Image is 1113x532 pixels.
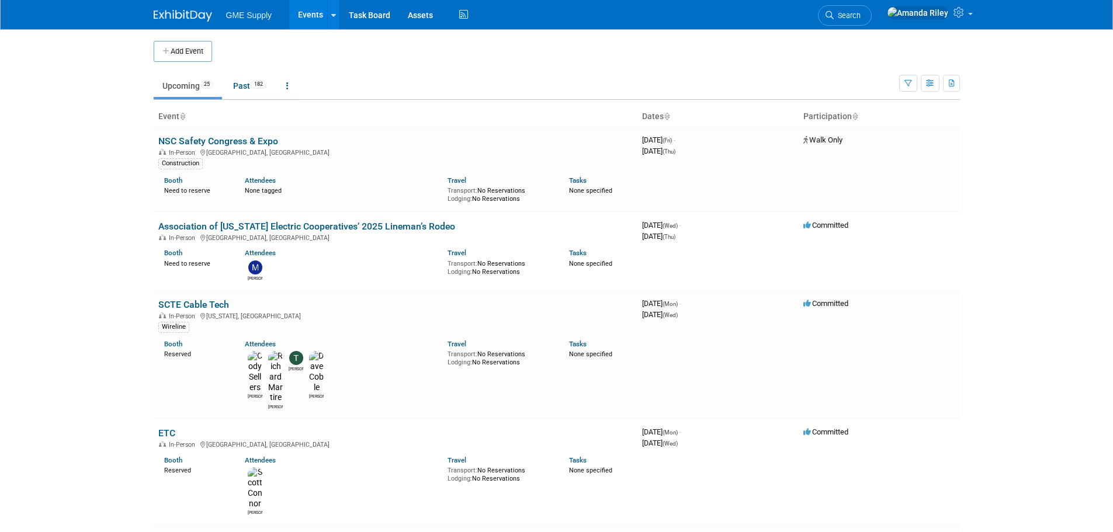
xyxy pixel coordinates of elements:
[309,351,324,392] img: Dave Coble
[169,441,199,448] span: In-Person
[169,149,199,157] span: In-Person
[224,75,275,97] a: Past182
[569,456,587,464] a: Tasks
[448,359,472,366] span: Lodging:
[164,258,228,268] div: Need to reserve
[309,392,324,399] div: Dave Coble
[569,176,587,185] a: Tasks
[448,187,477,194] span: Transport:
[158,439,633,448] div: [GEOGRAPHIC_DATA], [GEOGRAPHIC_DATA]
[245,340,276,348] a: Attendees
[179,112,185,121] a: Sort by Event Name
[248,274,262,281] div: Mitch Gosney
[164,464,228,475] div: Reserved
[448,456,466,464] a: Travel
[169,234,199,242] span: In-Person
[569,187,612,194] span: None specified
[164,348,228,359] div: Reserved
[226,11,272,20] span: GME Supply
[674,135,675,144] span: -
[679,221,681,230] span: -
[248,467,262,509] img: Scott Connor
[448,195,472,203] span: Lodging:
[448,185,552,203] div: No Reservations No Reservations
[642,310,678,319] span: [DATE]
[169,312,199,320] span: In-Person
[154,41,212,62] button: Add Event
[642,299,681,308] span: [DATE]
[245,185,439,195] div: None tagged
[154,75,222,97] a: Upcoming25
[164,249,182,257] a: Booth
[448,176,466,185] a: Travel
[642,147,675,155] span: [DATE]
[158,322,189,332] div: Wireline
[158,311,633,320] div: [US_STATE], [GEOGRAPHIC_DATA]
[663,148,675,155] span: (Thu)
[164,340,182,348] a: Booth
[679,299,681,308] span: -
[642,427,681,436] span: [DATE]
[642,232,675,241] span: [DATE]
[569,350,612,358] span: None specified
[164,176,182,185] a: Booth
[448,467,477,474] span: Transport:
[245,456,276,464] a: Attendees
[448,475,472,482] span: Lodging:
[642,221,681,230] span: [DATE]
[158,232,633,242] div: [GEOGRAPHIC_DATA], [GEOGRAPHIC_DATA]
[803,299,848,308] span: Committed
[164,456,182,464] a: Booth
[637,107,799,127] th: Dates
[663,301,678,307] span: (Mon)
[158,135,278,147] a: NSC Safety Congress & Expo
[154,10,212,22] img: ExhibitDay
[248,260,262,274] img: Mitch Gosney
[164,185,228,195] div: Need to reserve
[448,350,477,358] span: Transport:
[448,340,466,348] a: Travel
[664,112,670,121] a: Sort by Start Date
[569,260,612,267] span: None specified
[663,312,678,318] span: (Wed)
[803,135,842,144] span: Walk Only
[803,221,848,230] span: Committed
[852,112,858,121] a: Sort by Participation Type
[663,222,678,229] span: (Wed)
[448,348,552,366] div: No Reservations No Reservations
[158,158,203,169] div: Construction
[289,365,303,372] div: Todd Licence
[679,427,681,436] span: -
[159,312,166,318] img: In-Person Event
[159,149,166,155] img: In-Person Event
[663,429,678,436] span: (Mon)
[663,234,675,240] span: (Thu)
[245,176,276,185] a: Attendees
[248,509,262,516] div: Scott Connor
[154,107,637,127] th: Event
[158,299,229,310] a: SCTE Cable Tech
[569,249,587,257] a: Tasks
[642,439,678,447] span: [DATE]
[448,260,477,267] span: Transport:
[268,403,283,410] div: Richard Martire
[799,107,960,127] th: Participation
[448,268,472,276] span: Lodging:
[245,249,276,257] a: Attendees
[158,427,175,439] a: ETC
[248,392,262,399] div: Cody Sellers
[159,234,166,240] img: In-Person Event
[448,249,466,257] a: Travel
[448,258,552,276] div: No Reservations No Reservations
[159,441,166,447] img: In-Person Event
[248,351,262,392] img: Cody Sellers
[663,137,672,144] span: (Fri)
[663,440,678,447] span: (Wed)
[251,80,266,89] span: 182
[642,135,675,144] span: [DATE]
[158,147,633,157] div: [GEOGRAPHIC_DATA], [GEOGRAPHIC_DATA]
[818,5,872,26] a: Search
[569,467,612,474] span: None specified
[834,11,861,20] span: Search
[569,340,587,348] a: Tasks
